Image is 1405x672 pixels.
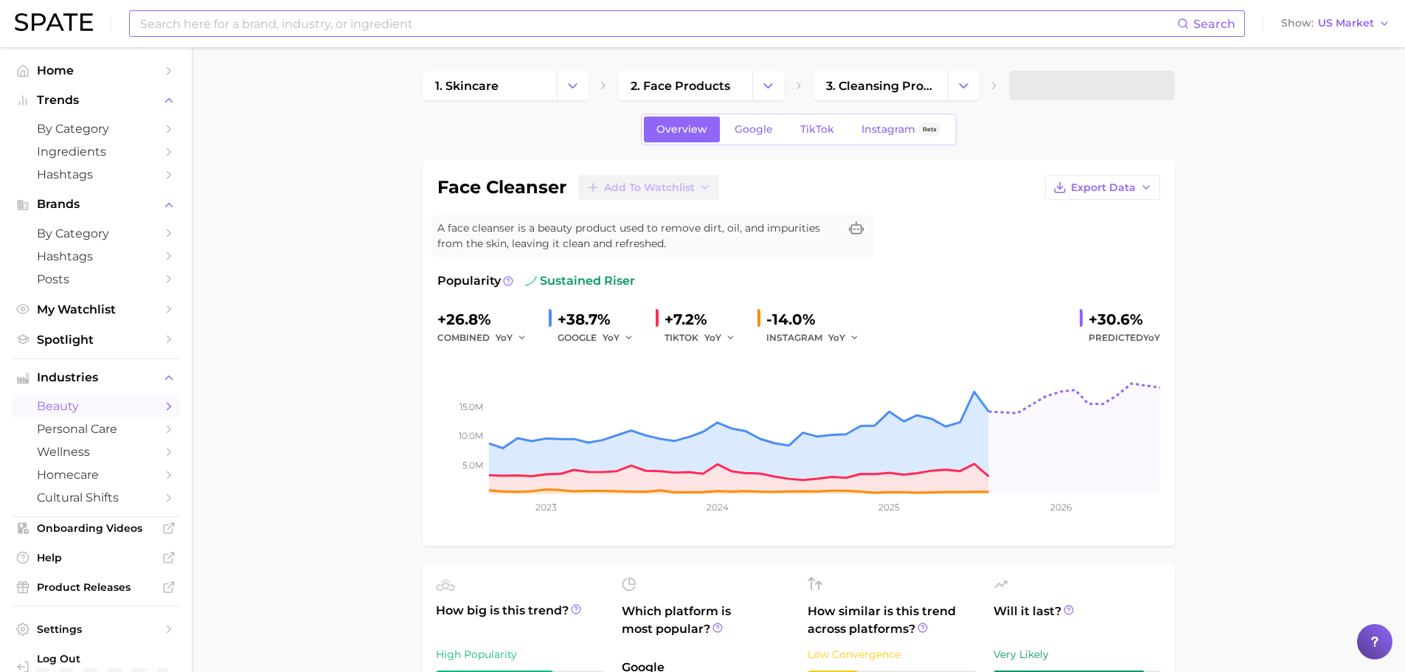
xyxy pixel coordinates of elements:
[948,71,979,100] button: Change Category
[12,59,180,82] a: Home
[437,221,839,252] span: A face cleanser is a beauty product used to remove dirt, oil, and impurities from the skin, leavi...
[496,329,527,347] button: YoY
[1071,181,1136,194] span: Export Data
[631,79,730,93] span: 2. face products
[12,367,180,389] button: Industries
[525,272,635,290] span: sustained riser
[618,71,752,100] a: 2. face products
[558,329,644,347] div: GOOGLE
[12,395,180,418] a: beauty
[12,328,180,351] a: Spotlight
[12,193,180,215] button: Brands
[496,331,513,344] span: YoY
[139,11,1177,36] input: Search here for a brand, industry, or ingredient
[37,63,155,77] span: Home
[437,308,537,331] div: +26.8%
[37,399,155,413] span: beauty
[808,645,976,663] div: Low Convergence
[603,329,634,347] button: YoY
[437,272,501,290] span: Popularity
[603,331,620,344] span: YoY
[12,163,180,186] a: Hashtags
[826,79,935,93] span: 3. cleansing products
[525,275,537,287] img: sustained riser
[665,308,746,331] div: +7.2%
[808,603,976,638] span: How similar is this trend across platforms?
[437,329,537,347] div: combined
[436,602,604,638] span: How big is this trend?
[535,502,557,513] tspan: 2023
[12,245,180,268] a: Hashtags
[435,79,499,93] span: 1. skincare
[12,486,180,509] a: cultural shifts
[37,333,155,347] span: Spotlight
[704,331,721,344] span: YoY
[665,329,746,347] div: TIKTOK
[993,645,1162,663] div: Very Likely
[37,445,155,459] span: wellness
[37,522,155,535] span: Onboarding Videos
[704,329,736,347] button: YoY
[37,145,155,159] span: Ingredients
[622,603,790,651] span: Which platform is most popular?
[1193,17,1235,31] span: Search
[722,117,785,142] a: Google
[436,645,604,663] div: High Popularity
[37,167,155,181] span: Hashtags
[12,418,180,440] a: personal care
[12,298,180,321] a: My Watchlist
[993,603,1162,638] span: Will it last?
[800,123,834,136] span: TikTok
[861,123,915,136] span: Instagram
[1281,19,1314,27] span: Show
[1143,332,1160,343] span: YoY
[37,581,155,594] span: Product Releases
[15,13,93,31] img: SPATE
[878,502,900,513] tspan: 2025
[37,652,187,665] span: Log Out
[37,94,155,107] span: Trends
[923,123,937,136] span: Beta
[37,468,155,482] span: homecare
[12,89,180,111] button: Trends
[37,122,155,136] span: by Category
[1089,329,1160,347] span: Predicted
[849,117,954,142] a: InstagramBeta
[766,329,870,347] div: INSTAGRAM
[37,249,155,263] span: Hashtags
[12,117,180,140] a: by Category
[644,117,720,142] a: Overview
[813,71,948,100] a: 3. cleansing products
[37,226,155,240] span: by Category
[12,576,180,598] a: Product Releases
[12,547,180,569] a: Help
[37,623,155,636] span: Settings
[12,517,180,539] a: Onboarding Videos
[12,440,180,463] a: wellness
[437,179,566,196] h1: face cleanser
[557,71,589,100] button: Change Category
[735,123,773,136] span: Google
[12,140,180,163] a: Ingredients
[828,329,860,347] button: YoY
[1045,175,1160,200] button: Export Data
[12,222,180,245] a: by Category
[1277,14,1394,33] button: ShowUS Market
[656,123,707,136] span: Overview
[604,181,695,194] span: Add to Watchlist
[37,371,155,384] span: Industries
[423,71,557,100] a: 1. skincare
[578,175,719,200] button: Add to Watchlist
[1089,308,1160,331] div: +30.6%
[558,308,644,331] div: +38.7%
[788,117,847,142] a: TikTok
[828,331,845,344] span: YoY
[766,308,870,331] div: -14.0%
[12,268,180,291] a: Posts
[37,272,155,286] span: Posts
[1050,502,1071,513] tspan: 2026
[37,551,155,564] span: Help
[12,618,180,640] a: Settings
[37,302,155,316] span: My Watchlist
[37,491,155,505] span: cultural shifts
